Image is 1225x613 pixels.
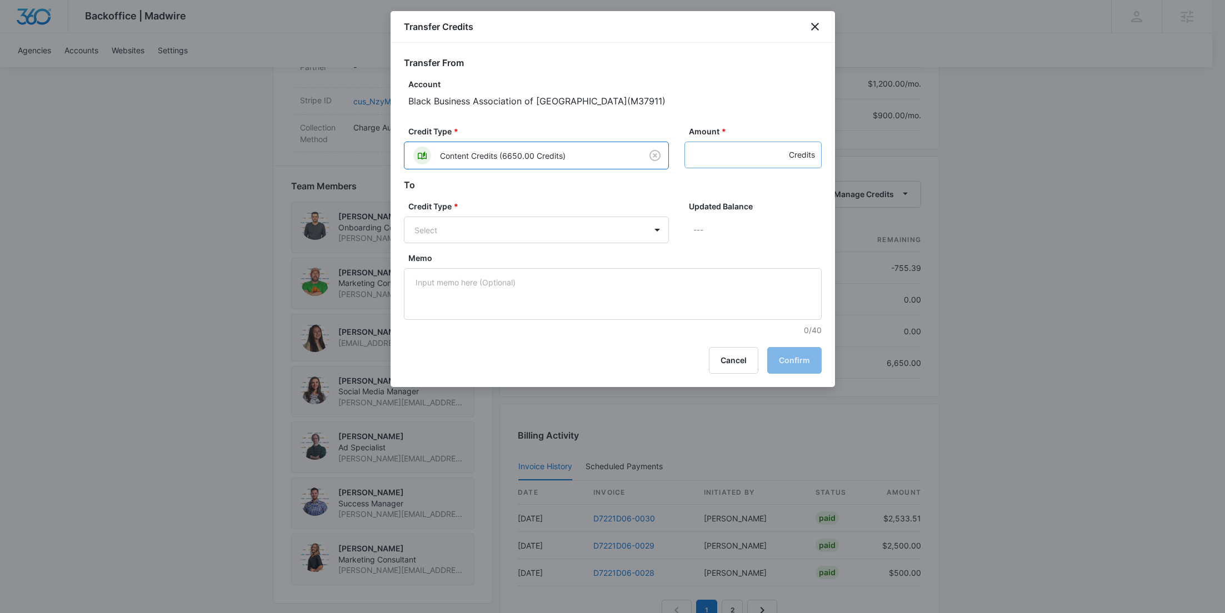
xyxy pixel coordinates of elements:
[404,56,822,69] h2: Transfer From
[689,125,826,137] label: Amount
[709,347,758,374] button: Cancel
[408,125,673,137] label: Credit Type
[808,20,822,33] button: close
[408,78,822,90] p: Account
[440,150,566,162] p: Content Credits (6650.00 Credits)
[408,94,822,108] p: Black Business Association of [GEOGRAPHIC_DATA] ( M37911 )
[689,200,826,212] label: Updated Balance
[414,224,632,236] div: Select
[404,20,473,33] h1: Transfer Credits
[693,217,822,243] p: ---
[404,178,822,192] h2: To
[789,142,815,168] div: Credits
[646,147,664,164] button: Clear
[408,324,822,336] p: 0/40
[408,252,826,264] label: Memo
[408,200,673,212] label: Credit Type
